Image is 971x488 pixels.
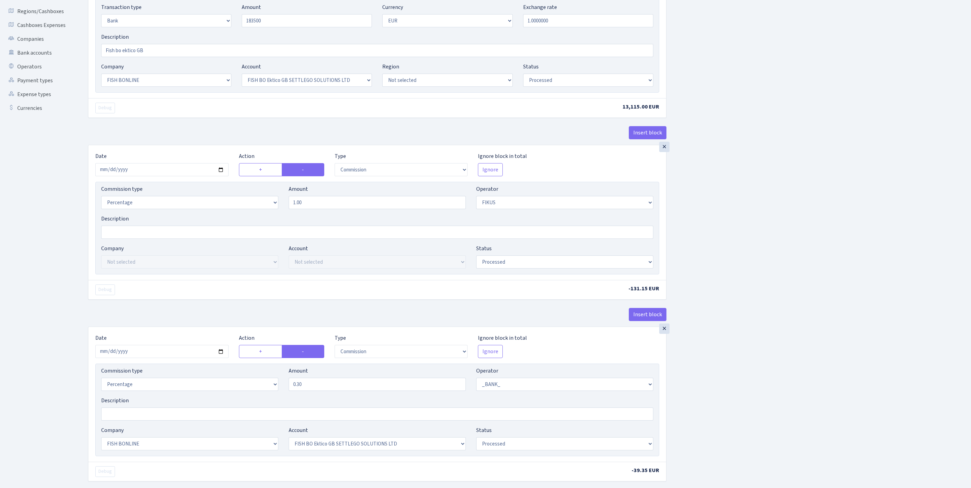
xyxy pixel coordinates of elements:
label: Exchange rate [523,3,557,11]
label: Transaction type [101,3,142,11]
button: Insert block [629,126,666,139]
button: Debug [95,284,115,295]
label: Account [289,244,308,253]
label: Status [476,244,492,253]
a: Bank accounts [3,46,73,60]
label: Commission type [101,367,143,375]
span: -39.35 EUR [632,467,659,474]
label: Status [476,426,492,434]
label: Description [101,215,129,223]
label: Account [242,63,261,71]
a: Operators [3,60,73,74]
label: Action [239,334,254,342]
button: Debug [95,466,115,477]
label: Company [101,426,124,434]
label: Description [101,396,129,405]
label: Ignore block in total [478,334,527,342]
label: - [282,345,324,358]
span: -131.15 EUR [628,285,659,292]
a: Expense types [3,87,73,101]
label: Currency [382,3,403,11]
button: Ignore [478,163,503,176]
label: Operator [476,367,498,375]
label: Ignore block in total [478,152,527,160]
label: Status [523,63,539,71]
a: Regions/Cashboxes [3,4,73,18]
div: × [659,142,670,152]
label: - [282,163,324,176]
label: Account [289,426,308,434]
label: Commission type [101,185,143,193]
a: Currencies [3,101,73,115]
button: Insert block [629,308,666,321]
label: Description [101,33,129,41]
label: Company [101,244,124,253]
a: Payment types [3,74,73,87]
label: Date [95,152,107,160]
label: Amount [289,367,308,375]
label: Region [382,63,399,71]
label: Type [335,152,346,160]
div: × [659,323,670,334]
a: Cashboxes Expenses [3,18,73,32]
button: Ignore [478,345,503,358]
button: Debug [95,103,115,113]
label: Amount [242,3,261,11]
a: Companies [3,32,73,46]
label: Amount [289,185,308,193]
label: Date [95,334,107,342]
label: Operator [476,185,498,193]
span: 13,115.00 EUR [623,103,659,111]
label: Action [239,152,254,160]
label: Type [335,334,346,342]
label: + [239,345,282,358]
label: Company [101,63,124,71]
label: + [239,163,282,176]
